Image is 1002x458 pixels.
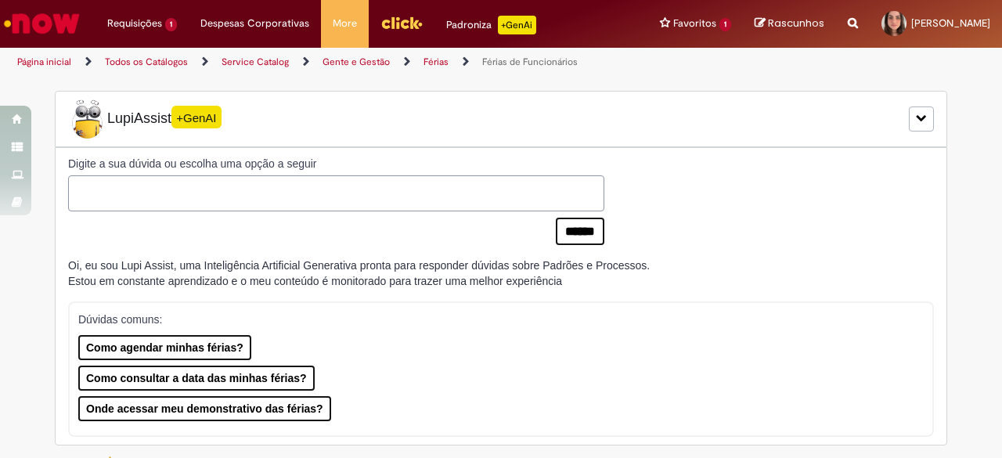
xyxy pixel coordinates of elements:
[68,156,604,171] label: Digite a sua dúvida ou escolha uma opção a seguir
[222,56,289,68] a: Service Catalog
[200,16,309,31] span: Despesas Corporativas
[17,56,71,68] a: Página inicial
[165,18,177,31] span: 1
[673,16,716,31] span: Favoritos
[498,16,536,34] p: +GenAi
[68,99,107,139] img: Lupi
[78,366,315,391] button: Como consultar a data das minhas férias?
[12,48,656,77] ul: Trilhas de página
[323,56,390,68] a: Gente e Gestão
[68,258,650,289] div: Oi, eu sou Lupi Assist, uma Inteligência Artificial Generativa pronta para responder dúvidas sobr...
[105,56,188,68] a: Todos os Catálogos
[755,16,824,31] a: Rascunhos
[171,106,222,128] span: +GenAI
[768,16,824,31] span: Rascunhos
[333,16,357,31] span: More
[78,335,251,360] button: Como agendar minhas férias?
[2,8,82,39] img: ServiceNow
[911,16,990,30] span: [PERSON_NAME]
[78,396,331,421] button: Onde acessar meu demonstrativo das férias?
[719,18,731,31] span: 1
[482,56,578,68] a: Férias de Funcionários
[55,91,947,147] div: LupiLupiAssist+GenAI
[107,16,162,31] span: Requisições
[68,99,222,139] span: LupiAssist
[424,56,449,68] a: Férias
[78,312,912,327] p: Dúvidas comuns:
[446,16,536,34] div: Padroniza
[380,11,423,34] img: click_logo_yellow_360x200.png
